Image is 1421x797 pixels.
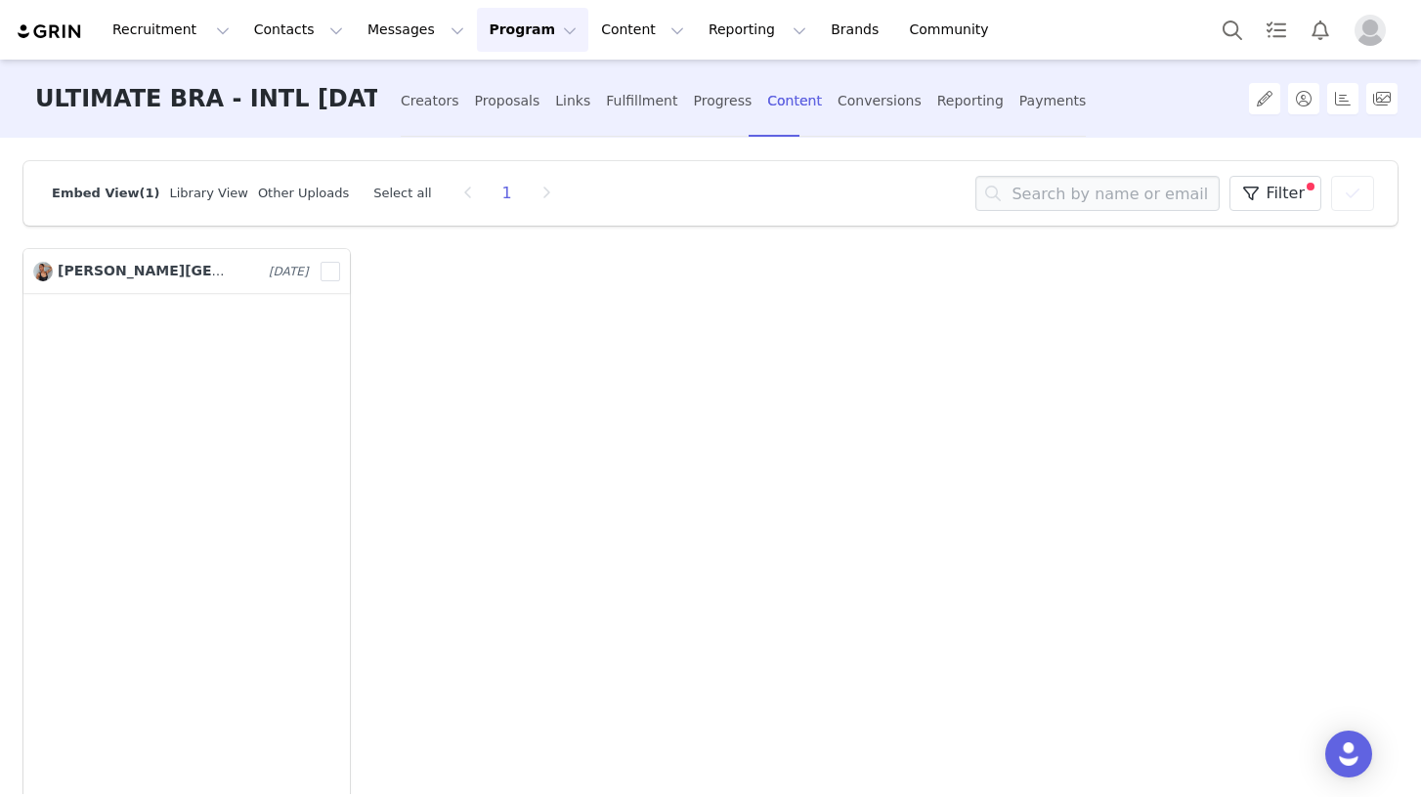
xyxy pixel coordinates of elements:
[169,186,247,200] a: Library View
[16,22,84,41] img: grin logo
[269,263,309,280] p: [DATE]
[35,60,377,139] h3: ULTIMATE BRA - INTL [DATE]
[937,75,1004,127] div: Reporting
[767,75,822,127] div: Content
[555,75,590,127] div: Links
[1211,8,1254,52] button: Search
[693,75,752,127] div: Progress
[58,263,345,278] span: [PERSON_NAME][GEOGRAPHIC_DATA]
[975,176,1220,211] input: Search by name or email
[33,262,53,281] img: 7e952f49-e0ba-49b7-9267-d626315d22f5.jpg
[101,8,241,52] button: Recruitment
[1355,15,1386,46] img: placeholder-profile.jpg
[401,75,459,127] div: Creators
[1325,731,1372,777] div: Open Intercom Messenger
[475,75,540,127] div: Proposals
[1019,75,1087,127] div: Payments
[373,186,431,200] a: Select all
[1299,8,1342,52] button: Notifications
[589,8,696,52] button: Content
[258,186,349,200] a: Other Uploads
[838,75,922,127] div: Conversions
[477,8,588,52] button: Program
[356,8,476,52] button: Messages
[606,75,677,127] div: Fulfillment
[1255,8,1298,52] a: Tasks
[697,8,818,52] button: Reporting
[1229,176,1321,211] button: Filter
[493,180,522,207] li: 1
[1266,182,1305,205] span: Filter
[47,184,159,203] div: Embed View
[898,8,1010,52] a: Community
[1343,15,1405,46] button: Profile
[140,186,160,200] span: (1)
[242,8,355,52] button: Contacts
[819,8,896,52] a: Brands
